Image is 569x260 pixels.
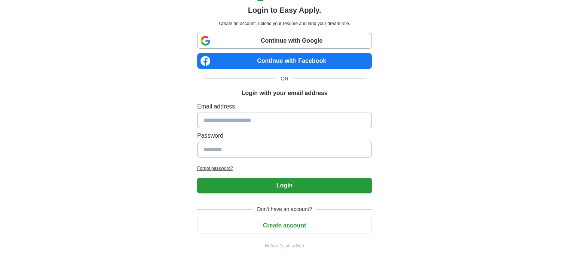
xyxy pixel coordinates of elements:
a: Forgot password? [197,165,372,172]
span: Don't have an account? [253,205,316,213]
label: Password [197,131,372,140]
h1: Login to Easy Apply. [248,4,321,16]
button: Login [197,178,372,193]
p: Create an account, upload your resume and land your dream role. [199,20,370,27]
h1: Login with your email address [241,89,327,98]
a: Return to job advert [197,242,372,249]
label: Email address [197,102,372,111]
button: Create account [197,218,372,233]
span: OR [276,75,293,83]
a: Continue with Facebook [197,53,372,69]
a: Create account [197,222,372,229]
a: Continue with Google [197,33,372,49]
